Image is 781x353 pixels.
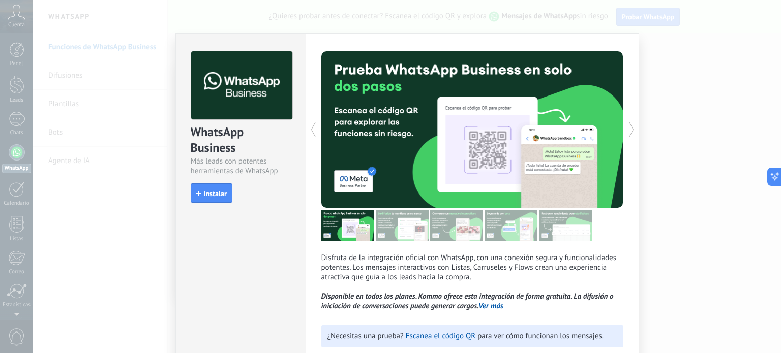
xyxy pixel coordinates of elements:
[477,331,604,341] span: para ver cómo funcionan los mensajes.
[478,301,503,311] a: Ver más
[485,210,537,241] img: tour_image_62c9952fc9cf984da8d1d2aa2c453724.png
[376,210,429,241] img: tour_image_cc27419dad425b0ae96c2716632553fa.png
[539,210,592,241] img: tour_image_cc377002d0016b7ebaeb4dbe65cb2175.png
[204,190,227,197] span: Instalar
[321,253,623,311] p: Disfruta de la integración oficial con WhatsApp, con una conexión segura y funcionalidades potent...
[321,210,374,241] img: tour_image_7a4924cebc22ed9e3259523e50fe4fd6.png
[191,124,291,156] div: WhatsApp Business
[327,331,404,341] span: ¿Necesitas una prueba?
[406,331,476,341] a: Escanea el código QR
[191,51,292,120] img: logo_main.png
[191,183,232,203] button: Instalar
[430,210,483,241] img: tour_image_1009fe39f4f058b759f0df5a2b7f6f06.png
[191,156,291,176] div: Más leads con potentes herramientas de WhatsApp
[321,292,614,311] i: Disponible en todos los planes. Kommo ofrece esta integración de forma gratuita. La difusión o in...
